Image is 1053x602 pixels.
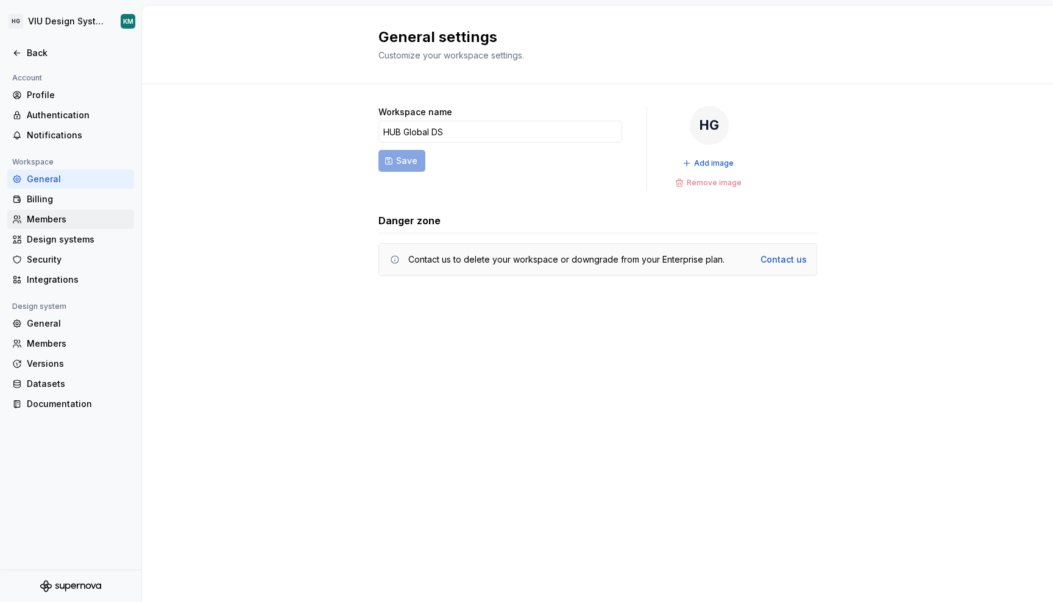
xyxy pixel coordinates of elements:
a: Integrations [7,270,134,289]
div: General [27,173,129,185]
span: Add image [694,158,734,168]
div: Versions [27,358,129,370]
a: Datasets [7,374,134,394]
div: Notifications [27,129,129,141]
div: HG [9,14,23,29]
a: Notifications [7,126,134,145]
div: KM [123,16,133,26]
a: General [7,314,134,333]
div: Members [27,338,129,350]
div: Datasets [27,378,129,390]
div: Members [27,213,129,225]
a: Contact us [760,253,807,266]
div: HG [690,106,729,145]
div: VIU Design System [28,15,106,27]
button: Add image [679,155,739,172]
a: Members [7,334,134,353]
a: Versions [7,354,134,374]
div: Contact us to delete your workspace or downgrade from your Enterprise plan. [408,253,725,266]
h2: General settings [378,27,803,47]
a: Members [7,210,134,229]
div: Account [7,71,47,85]
a: Back [7,43,134,63]
a: Documentation [7,394,134,414]
svg: Supernova Logo [40,580,101,592]
a: Profile [7,85,134,105]
span: Customize your workspace settings. [378,50,524,60]
div: Integrations [27,274,129,286]
div: Billing [27,193,129,205]
div: Documentation [27,398,129,410]
div: Security [27,253,129,266]
a: Security [7,250,134,269]
div: Workspace [7,155,58,169]
div: General [27,317,129,330]
a: Design systems [7,230,134,249]
label: Workspace name [378,106,452,118]
button: HGVIU Design SystemKM [2,8,139,35]
h3: Danger zone [378,213,441,228]
a: General [7,169,134,189]
div: Profile [27,89,129,101]
div: Authentication [27,109,129,121]
a: Authentication [7,105,134,125]
a: Billing [7,189,134,209]
div: Design system [7,299,71,314]
div: Back [27,47,129,59]
div: Design systems [27,233,129,246]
